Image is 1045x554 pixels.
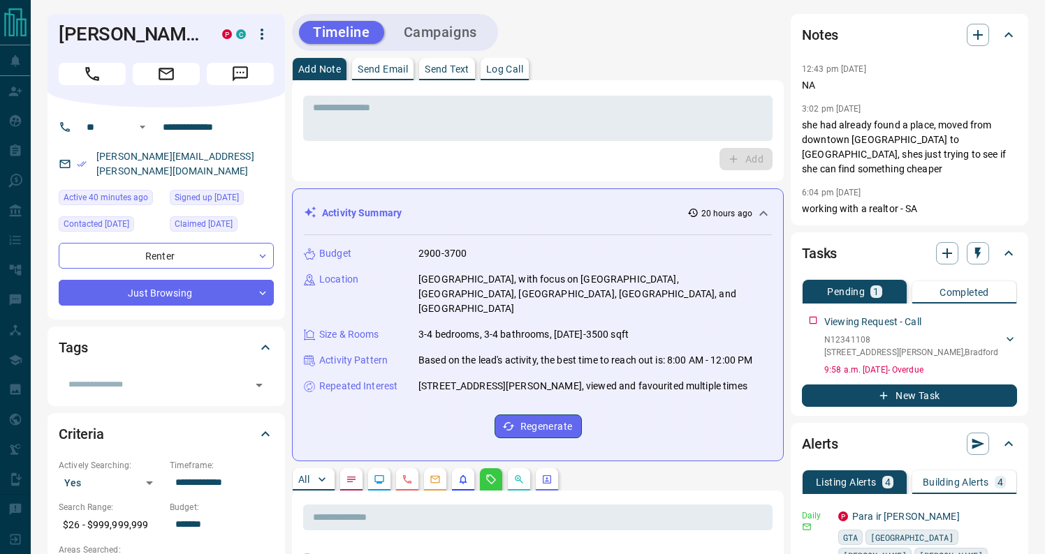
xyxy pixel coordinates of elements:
[495,414,582,438] button: Regenerate
[418,327,629,342] p: 3-4 bedrooms, 3-4 bathrooms, [DATE]-3500 sqft
[824,315,921,329] p: Viewing Request - Call
[701,207,752,220] p: 20 hours ago
[175,190,239,204] span: Signed up [DATE]
[175,217,233,231] span: Claimed [DATE]
[418,246,467,261] p: 2900-3700
[802,522,812,532] svg: Email
[430,474,441,485] svg: Emails
[59,501,163,514] p: Search Range:
[824,331,1017,361] div: N12341108[STREET_ADDRESS][PERSON_NAME],Bradford
[486,64,523,74] p: Log Call
[802,64,866,74] p: 12:43 pm [DATE]
[870,530,953,544] span: [GEOGRAPHIC_DATA]
[319,272,358,287] p: Location
[802,188,861,197] p: 6:04 pm [DATE]
[170,216,274,236] div: Fri Dec 01 2023
[827,287,865,297] p: Pending
[59,331,274,364] div: Tags
[802,509,830,522] p: Daily
[802,433,838,455] h2: Alerts
[485,474,497,485] svg: Requests
[425,64,469,74] p: Send Text
[402,474,413,485] svg: Calls
[843,530,858,544] span: GTA
[802,118,1017,177] p: she had already found a place, moved from downtown [GEOGRAPHIC_DATA] to [GEOGRAPHIC_DATA], shes j...
[59,336,87,359] h2: Tags
[59,472,163,494] div: Yes
[319,327,379,342] p: Size & Rooms
[59,459,163,472] p: Actively Searching:
[59,63,126,85] span: Call
[322,206,402,220] p: Activity Summary
[802,427,1017,461] div: Alerts
[298,474,309,484] p: All
[346,474,357,485] svg: Notes
[59,423,104,445] h2: Criteria
[222,29,232,39] div: property.ca
[298,64,341,74] p: Add Note
[418,379,747,394] p: [STREET_ADDRESS][PERSON_NAME], viewed and favourited multiple times
[59,190,163,209] div: Wed Aug 13 2025
[304,200,772,226] div: Activity Summary20 hours ago
[59,243,274,269] div: Renter
[816,477,877,487] p: Listing Alerts
[418,353,752,368] p: Based on the lead's activity, the best time to reach out is: 8:00 AM - 12:00 PM
[133,63,200,85] span: Email
[852,511,960,522] a: Para ir [PERSON_NAME]
[802,78,1017,93] p: NA
[319,353,388,368] p: Activity Pattern
[358,64,408,74] p: Send Email
[59,280,274,306] div: Just Browsing
[802,24,838,46] h2: Notes
[170,190,274,209] div: Tue Nov 03 2020
[319,246,351,261] p: Budget
[170,459,274,472] p: Timeframe:
[940,287,989,297] p: Completed
[59,216,163,236] div: Wed Jul 16 2025
[64,190,148,204] span: Active 40 minutes ago
[824,334,998,346] p: N12341108
[59,23,201,45] h1: [PERSON_NAME]
[997,477,1003,487] p: 4
[418,272,772,316] p: [GEOGRAPHIC_DATA], with focus on [GEOGRAPHIC_DATA], [GEOGRAPHIC_DATA], [GEOGRAPHIC_DATA], [GEOGRA...
[458,474,469,485] svg: Listing Alerts
[873,287,879,297] p: 1
[236,29,246,39] div: condos.ca
[885,477,891,487] p: 4
[77,159,87,169] svg: Email Verified
[838,511,848,521] div: property.ca
[802,18,1017,52] div: Notes
[59,514,163,537] p: $26 - $999,999,999
[249,375,269,395] button: Open
[134,119,151,135] button: Open
[374,474,385,485] svg: Lead Browsing Activity
[802,242,837,264] h2: Tasks
[802,384,1017,407] button: New Task
[59,417,274,451] div: Criteria
[802,104,861,114] p: 3:02 pm [DATE]
[824,346,998,359] p: [STREET_ADDRESS][PERSON_NAME] , Bradford
[170,501,274,514] p: Budget:
[207,63,274,85] span: Message
[541,474,553,485] svg: Agent Actions
[319,379,397,394] p: Repeated Interest
[802,237,1017,270] div: Tasks
[64,217,129,231] span: Contacted [DATE]
[513,474,525,485] svg: Opportunities
[390,21,491,44] button: Campaigns
[299,21,384,44] button: Timeline
[923,477,989,487] p: Building Alerts
[802,202,1017,216] p: working with a realtor - SA
[824,364,1017,376] p: 9:58 a.m. [DATE] - Overdue
[96,151,254,177] a: [PERSON_NAME][EMAIL_ADDRESS][PERSON_NAME][DOMAIN_NAME]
